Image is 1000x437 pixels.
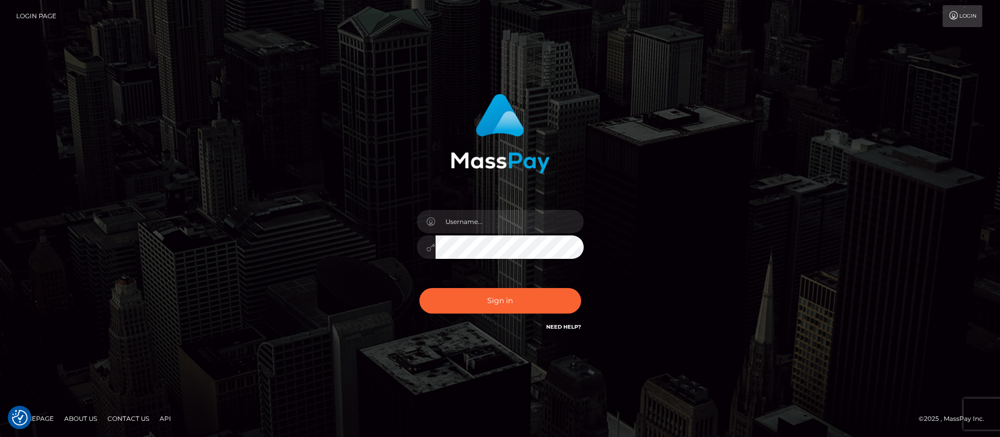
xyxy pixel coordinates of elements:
a: Homepage [11,410,58,427]
img: Revisit consent button [12,410,28,426]
a: API [155,410,175,427]
a: Login Page [16,5,56,27]
input: Username... [436,210,584,233]
a: Need Help? [546,323,581,330]
a: Contact Us [103,410,153,427]
a: Login [943,5,982,27]
div: © 2025 , MassPay Inc. [919,413,992,424]
img: MassPay Login [451,94,550,173]
button: Sign in [419,288,581,314]
button: Consent Preferences [12,410,28,426]
a: About Us [60,410,101,427]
